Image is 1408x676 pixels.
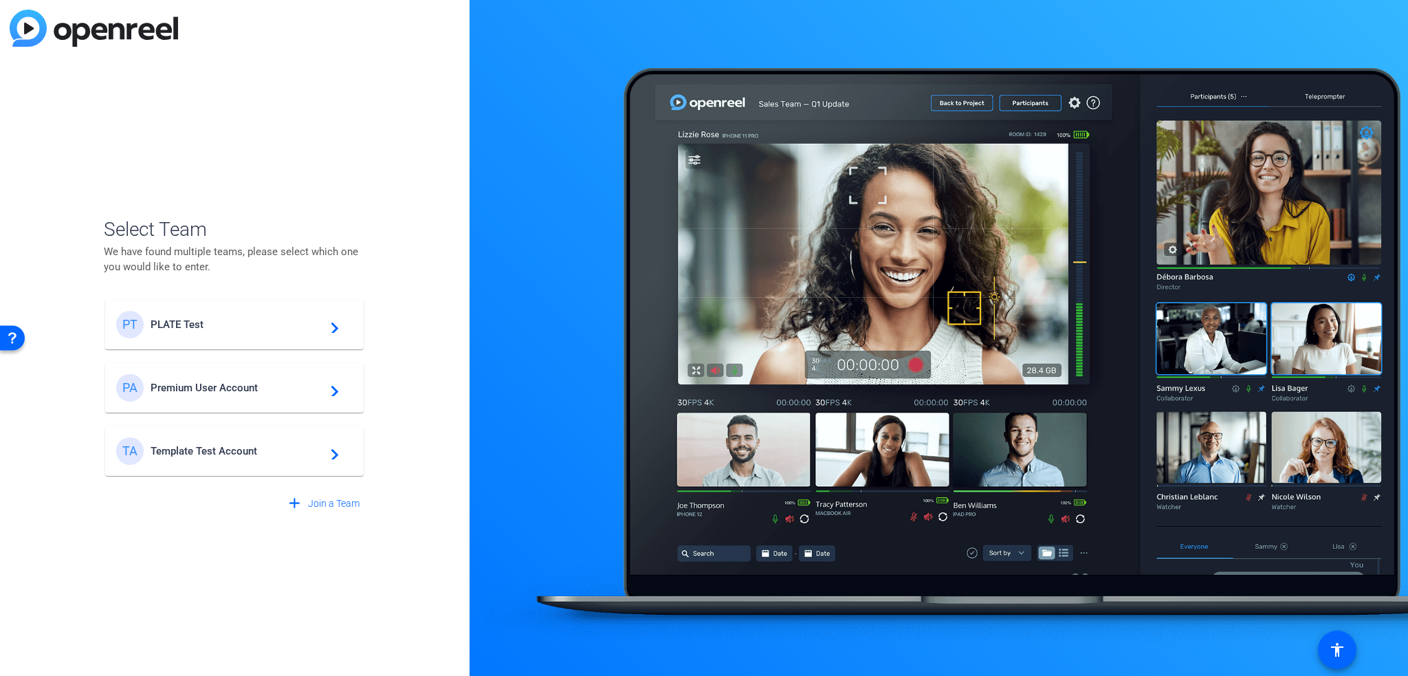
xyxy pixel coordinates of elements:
mat-icon: navigate_next [322,443,339,459]
mat-icon: accessibility [1329,642,1345,658]
mat-icon: add [286,495,303,512]
span: Join a Team [308,497,360,511]
span: Template Test Account [151,445,322,457]
span: PLATE Test [151,318,322,331]
div: TA [116,437,144,465]
mat-icon: navigate_next [322,380,339,396]
mat-icon: navigate_next [322,316,339,333]
div: PT [116,311,144,338]
p: We have found multiple teams, please select which one you would like to enter. [104,244,365,274]
div: PA [116,374,144,402]
button: Join a Team [280,491,366,516]
img: blue-gradient.svg [10,10,178,47]
span: Select Team [104,215,365,244]
span: Premium User Account [151,382,322,394]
